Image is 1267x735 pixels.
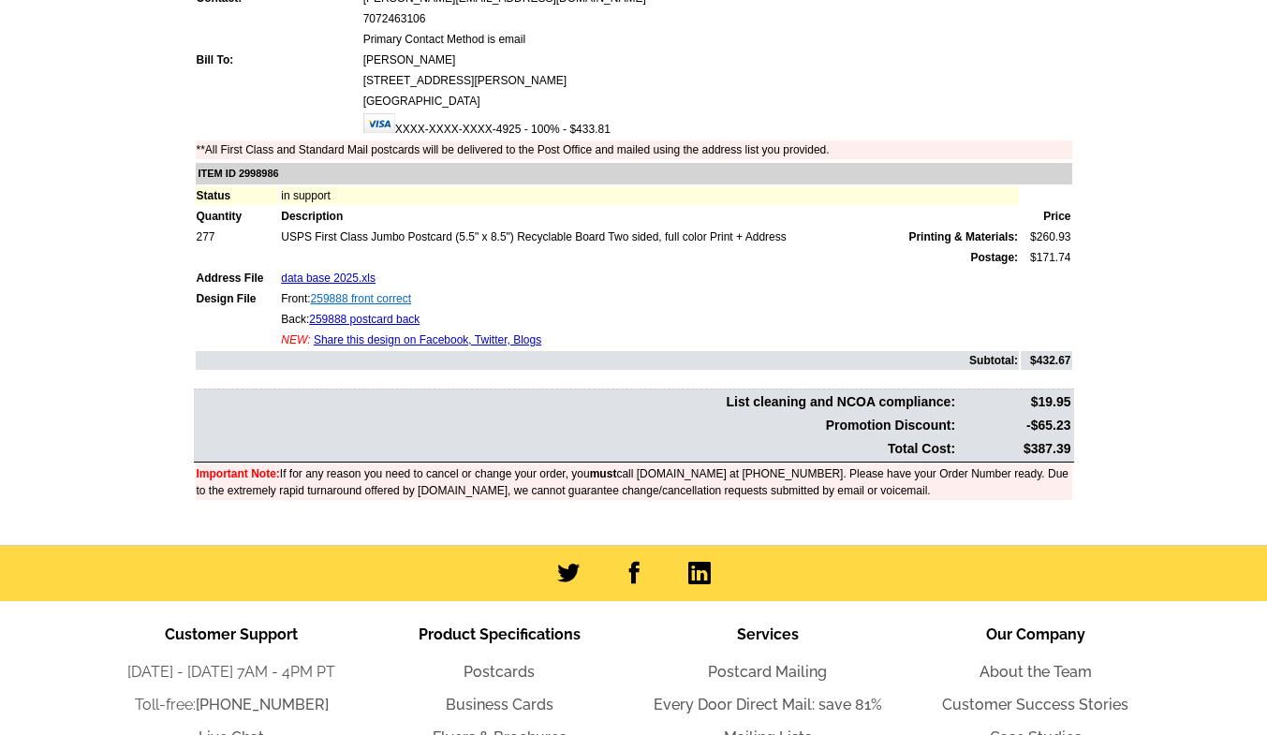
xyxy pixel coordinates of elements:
span: Customer Support [165,625,298,643]
td: Status [196,186,279,205]
td: [PERSON_NAME] [362,51,1072,69]
td: Price [1021,207,1071,226]
td: in support [280,186,1019,205]
b: must [590,467,617,480]
td: If for any reason you need to cancel or change your order, you call [DOMAIN_NAME] at [PHONE_NUMBE... [196,464,1072,500]
a: Postcards [464,663,535,681]
a: 259888 front correct [311,292,411,305]
img: visa.gif [363,113,395,133]
td: Back: [280,310,1019,329]
td: 7072463106 [362,9,1072,28]
a: Share this design on Facebook, Twitter, Blogs [314,333,541,346]
span: Product Specifications [419,625,581,643]
td: Primary Contact Method is email [362,30,1072,49]
a: Business Cards [446,696,553,713]
td: Description [280,207,1019,226]
span: Printing & Materials: [908,228,1018,245]
td: USPS First Class Jumbo Postcard (5.5" x 8.5") Recyclable Board Two sided, full color Print + Address [280,228,1019,246]
td: [STREET_ADDRESS][PERSON_NAME] [362,71,1072,90]
td: XXXX-XXXX-XXXX-4925 - 100% - $433.81 [362,112,1072,139]
a: 259888 postcard back [309,313,420,326]
td: List cleaning and NCOA compliance: [196,391,957,413]
td: Front: [280,289,1019,308]
td: **All First Class and Standard Mail postcards will be delivered to the Post Office and mailed usi... [196,140,1072,159]
a: Every Door Direct Mail: save 81% [654,696,882,713]
span: NEW: [281,333,310,346]
li: Toll-free: [97,694,365,716]
td: ITEM ID 2998986 [196,163,1072,184]
font: Important Note: [197,467,280,480]
a: data base 2025.xls [281,272,376,285]
td: Total Cost: [196,438,957,460]
td: $171.74 [1021,248,1071,267]
td: Design File [196,289,279,308]
a: [PHONE_NUMBER] [196,696,329,713]
iframe: LiveChat chat widget [892,300,1267,735]
td: 277 [196,228,279,246]
td: [GEOGRAPHIC_DATA] [362,92,1072,110]
li: [DATE] - [DATE] 7AM - 4PM PT [97,661,365,684]
td: Bill To: [196,51,361,69]
span: Services [737,625,799,643]
td: Address File [196,269,279,287]
td: $260.93 [1021,228,1071,246]
strong: Postage: [970,251,1018,264]
td: Promotion Discount: [196,415,957,436]
a: Postcard Mailing [708,663,827,681]
td: Subtotal: [196,351,1020,370]
td: Quantity [196,207,279,226]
